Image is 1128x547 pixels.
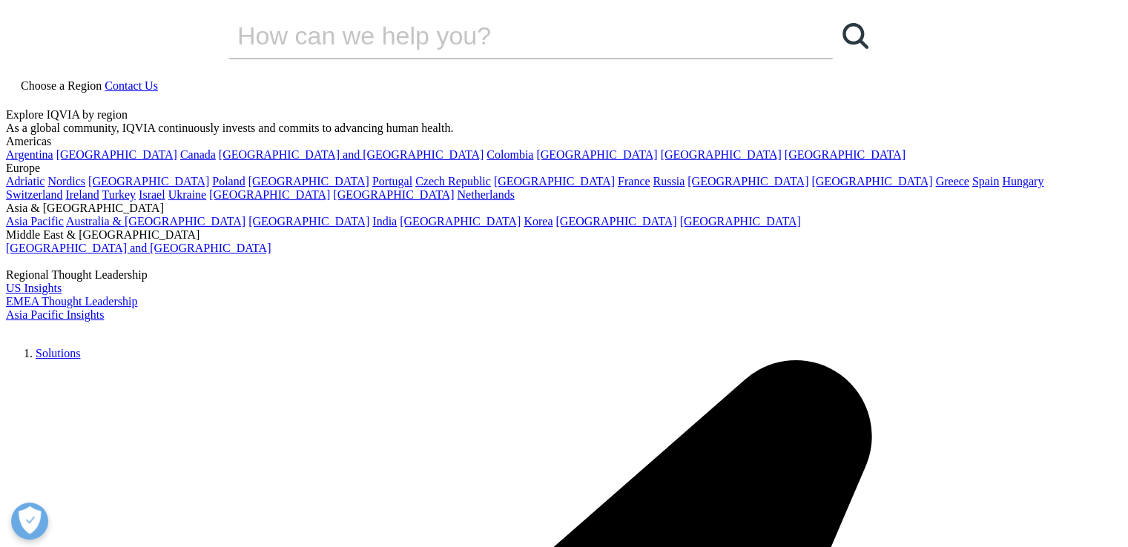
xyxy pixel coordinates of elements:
[6,175,44,188] a: Adriatic
[457,188,514,201] a: Netherlands
[494,175,615,188] a: [GEOGRAPHIC_DATA]
[6,122,1100,135] div: As a global community, IQVIA continuously invests and commits to advancing human health.
[228,13,791,58] input: Search
[935,175,969,188] a: Greece
[248,175,369,188] a: [GEOGRAPHIC_DATA]
[212,175,245,188] a: Poland
[372,175,412,188] a: Portugal
[653,175,685,188] a: Russia
[105,79,158,92] a: Contact Us
[415,175,491,188] a: Czech Republic
[400,215,521,228] a: [GEOGRAPHIC_DATA]
[180,148,216,161] a: Canada
[6,108,1100,122] div: Explore IQVIA by region
[88,175,209,188] a: [GEOGRAPHIC_DATA]
[811,175,932,188] a: [GEOGRAPHIC_DATA]
[687,175,808,188] a: [GEOGRAPHIC_DATA]
[661,148,782,161] a: [GEOGRAPHIC_DATA]
[618,175,650,188] a: France
[6,215,64,228] a: Asia Pacific
[6,162,1100,175] div: Europe
[102,188,136,201] a: Turkey
[6,308,104,321] a: Asia Pacific Insights
[972,175,999,188] a: Spain
[6,148,53,161] a: Argentina
[555,215,676,228] a: [GEOGRAPHIC_DATA]
[47,175,85,188] a: Nordics
[56,148,177,161] a: [GEOGRAPHIC_DATA]
[680,215,801,228] a: [GEOGRAPHIC_DATA]
[6,188,62,201] a: Switzerland
[168,188,207,201] a: Ukraine
[6,228,1100,242] div: Middle East & [GEOGRAPHIC_DATA]
[372,215,397,228] a: India
[536,148,657,161] a: [GEOGRAPHIC_DATA]
[6,282,62,294] a: US Insights
[6,202,1100,215] div: Asia & [GEOGRAPHIC_DATA]
[487,148,533,161] a: Colombia
[6,135,1100,148] div: Americas
[6,268,1100,282] div: Regional Thought Leadership
[11,503,48,540] button: Open Preferences
[6,242,271,254] a: [GEOGRAPHIC_DATA] and [GEOGRAPHIC_DATA]
[785,148,906,161] a: [GEOGRAPHIC_DATA]
[139,188,165,201] a: Israel
[209,188,330,201] a: [GEOGRAPHIC_DATA]
[6,295,137,308] a: EMEA Thought Leadership
[248,215,369,228] a: [GEOGRAPHIC_DATA]
[36,347,80,359] a: Solutions
[21,79,102,92] span: Choose a Region
[219,148,484,161] a: [GEOGRAPHIC_DATA] and [GEOGRAPHIC_DATA]
[842,23,868,49] svg: Search
[524,215,553,228] a: Korea
[333,188,454,201] a: [GEOGRAPHIC_DATA]
[66,215,245,228] a: Australia & [GEOGRAPHIC_DATA]
[65,188,99,201] a: Ireland
[1002,175,1043,188] a: Hungary
[833,13,877,58] a: Search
